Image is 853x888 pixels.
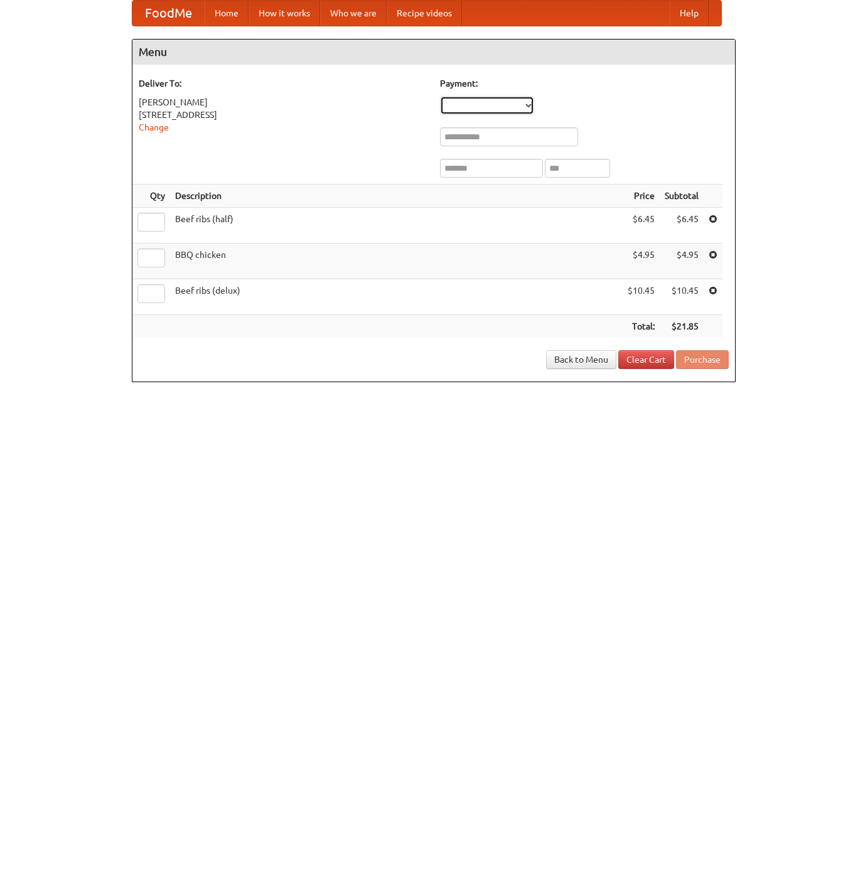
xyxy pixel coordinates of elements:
th: Price [623,185,660,208]
td: $10.45 [660,279,704,315]
a: Who we are [320,1,387,26]
td: Beef ribs (half) [170,208,623,243]
div: [PERSON_NAME] [139,96,427,109]
th: Qty [132,185,170,208]
button: Purchase [676,350,729,369]
a: Help [670,1,709,26]
a: How it works [249,1,320,26]
td: Beef ribs (delux) [170,279,623,315]
td: $10.45 [623,279,660,315]
th: $21.85 [660,315,704,338]
div: [STREET_ADDRESS] [139,109,427,121]
th: Subtotal [660,185,704,208]
a: Home [205,1,249,26]
td: $4.95 [623,243,660,279]
th: Total: [623,315,660,338]
a: Recipe videos [387,1,462,26]
td: BBQ chicken [170,243,623,279]
a: Back to Menu [546,350,616,369]
h5: Deliver To: [139,77,427,90]
a: Change [139,122,169,132]
a: FoodMe [132,1,205,26]
th: Description [170,185,623,208]
a: Clear Cart [618,350,674,369]
h5: Payment: [440,77,729,90]
td: $4.95 [660,243,704,279]
h4: Menu [132,40,735,65]
td: $6.45 [660,208,704,243]
td: $6.45 [623,208,660,243]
